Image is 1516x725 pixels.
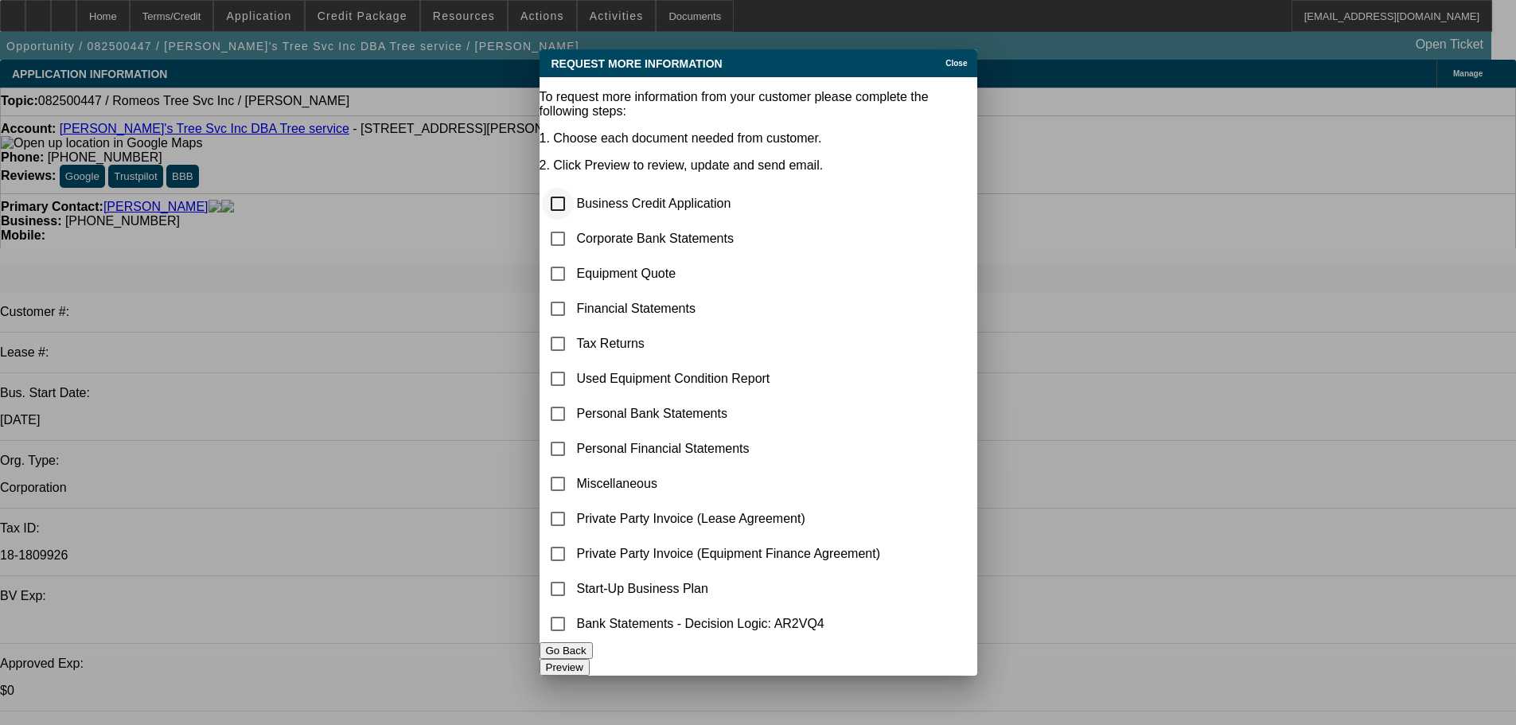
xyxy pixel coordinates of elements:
[945,59,967,68] span: Close
[576,327,882,361] td: Tax Returns
[576,257,882,290] td: Equipment Quote
[576,572,882,606] td: Start-Up Business Plan
[576,537,882,571] td: Private Party Invoice (Equipment Finance Agreement)
[576,502,882,536] td: Private Party Invoice (Lease Agreement)
[576,222,882,255] td: Corporate Bank Statements
[576,362,882,396] td: Used Equipment Condition Report
[551,57,723,70] span: Request More Information
[576,467,882,501] td: Miscellaneous
[576,397,882,431] td: Personal Bank Statements
[576,607,882,641] td: Bank Statements - Decision Logic: AR2VQ4
[576,187,882,220] td: Business Credit Application
[576,432,882,466] td: Personal Financial Statements
[540,158,977,173] p: 2. Click Preview to review, update and send email.
[540,131,977,146] p: 1. Choose each document needed from customer.
[540,90,977,119] p: To request more information from your customer please complete the following steps:
[540,659,590,676] button: Preview
[540,642,593,659] button: Go Back
[576,292,882,325] td: Financial Statements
